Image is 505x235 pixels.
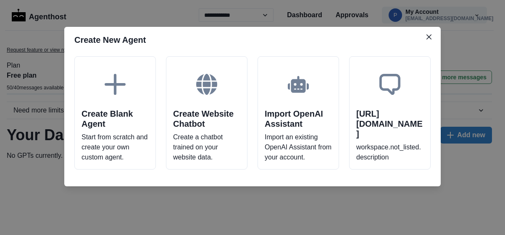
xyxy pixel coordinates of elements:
[173,132,240,162] p: Create a chatbot trained on your website data.
[82,132,149,162] p: Start from scratch and create your own custom agent.
[422,30,436,44] button: Close
[173,109,240,129] h2: Create Website Chatbot
[82,109,149,129] h2: Create Blank Agent
[356,109,423,139] h2: [URL][DOMAIN_NAME]
[265,109,332,129] h2: Import OpenAI Assistant
[356,142,423,162] p: workspace.not_listed.description
[64,27,441,53] header: Create New Agent
[265,132,332,162] p: Import an existing OpenAI Assistant from your account.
